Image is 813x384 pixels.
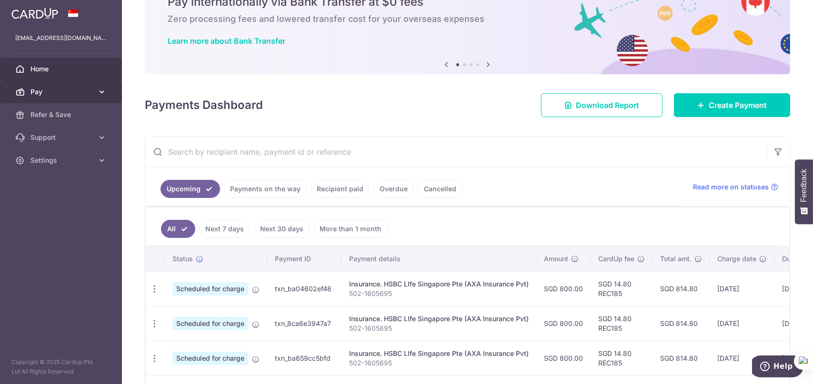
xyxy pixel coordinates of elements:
[652,306,710,341] td: SGD 814.80
[717,254,756,264] span: Charge date
[591,271,652,306] td: SGD 14.80 REC185
[652,341,710,375] td: SGD 814.80
[752,355,803,379] iframe: Opens a widget where you can find more information
[598,254,634,264] span: CardUp fee
[536,306,591,341] td: SGD 800.00
[172,254,193,264] span: Status
[267,246,341,271] th: Payment ID
[161,220,195,238] a: All
[30,156,93,165] span: Settings
[224,180,307,198] a: Payments on the way
[800,169,808,202] span: Feedback
[349,289,529,298] p: 502-1605695
[349,324,529,333] p: 502-1605695
[30,133,93,142] span: Support
[199,220,250,238] a: Next 7 days
[795,159,813,224] button: Feedback - Show survey
[536,341,591,375] td: SGD 800.00
[349,314,529,324] div: Insurance. HSBC LIfe Singapore Pte (AXA Insurance Pvt)
[674,93,790,117] a: Create Payment
[11,8,58,19] img: CardUp
[30,87,93,97] span: Pay
[591,341,652,375] td: SGD 14.80 REC185
[373,180,414,198] a: Overdue
[267,271,341,306] td: txn_ba04602ef46
[536,271,591,306] td: SGD 800.00
[168,36,285,46] a: Learn more about Bank Transfer
[313,220,388,238] a: More than 1 month
[267,341,341,375] td: txn_ba659cc5bfd
[341,246,536,271] th: Payment details
[710,271,774,306] td: [DATE]
[161,180,220,198] a: Upcoming
[709,99,767,111] span: Create Payment
[349,358,529,368] p: 502-1605695
[15,33,107,43] p: [EMAIL_ADDRESS][DOMAIN_NAME]
[30,110,93,119] span: Refer & Save
[172,352,248,365] span: Scheduled for charge
[172,317,248,330] span: Scheduled for charge
[710,306,774,341] td: [DATE]
[145,137,767,167] input: Search by recipient name, payment id or reference
[267,306,341,341] td: txn_8ca6e3947a7
[591,306,652,341] td: SGD 14.80 REC185
[30,64,93,74] span: Home
[652,271,710,306] td: SGD 814.80
[541,93,662,117] a: Download Report
[710,341,774,375] td: [DATE]
[782,254,811,264] span: Due date
[168,13,767,25] h6: Zero processing fees and lowered transfer cost for your overseas expenses
[576,99,639,111] span: Download Report
[544,254,568,264] span: Amount
[145,97,263,114] h4: Payments Dashboard
[349,349,529,358] div: Insurance. HSBC LIfe Singapore Pte (AXA Insurance Pvt)
[172,282,248,295] span: Scheduled for charge
[311,180,370,198] a: Recipient paid
[693,182,778,192] a: Read more on statuses
[693,182,769,192] span: Read more on statuses
[418,180,462,198] a: Cancelled
[660,254,692,264] span: Total amt.
[349,279,529,289] div: Insurance. HSBC LIfe Singapore Pte (AXA Insurance Pvt)
[254,220,310,238] a: Next 30 days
